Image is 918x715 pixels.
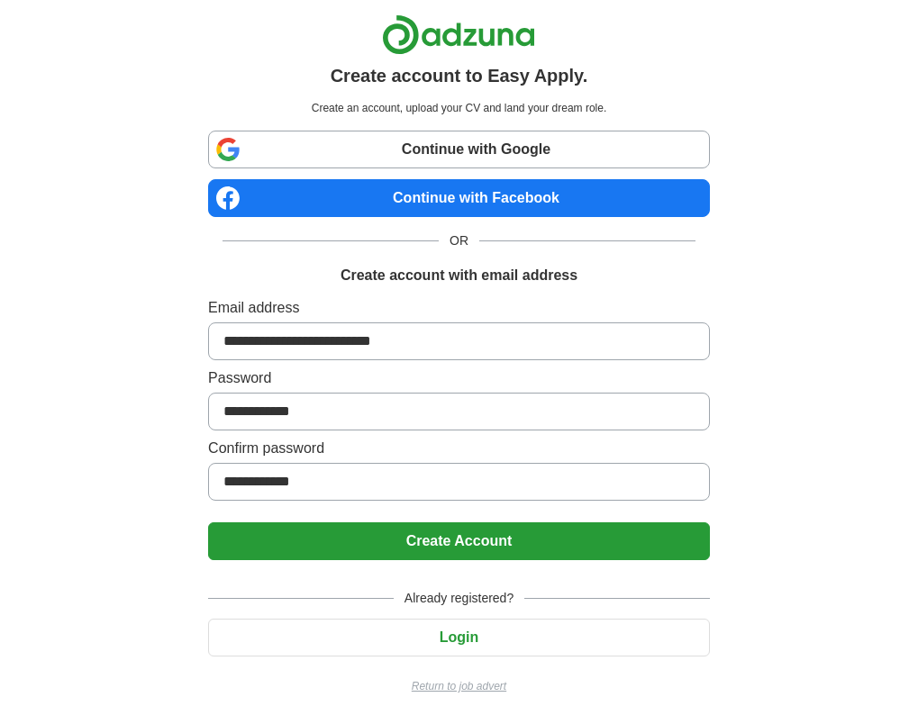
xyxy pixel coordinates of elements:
h1: Create account with email address [341,265,577,286]
h1: Create account to Easy Apply. [331,62,588,89]
label: Password [208,367,710,389]
img: Adzuna logo [382,14,535,55]
label: Confirm password [208,438,710,459]
a: Continue with Facebook [208,179,710,217]
a: Login [208,629,710,645]
label: Email address [208,297,710,319]
a: Return to job advert [208,678,710,694]
button: Create Account [208,522,710,560]
span: Already registered? [394,589,524,608]
a: Continue with Google [208,131,710,168]
span: OR [439,231,479,250]
button: Login [208,619,710,656]
p: Create an account, upload your CV and land your dream role. [212,100,706,116]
